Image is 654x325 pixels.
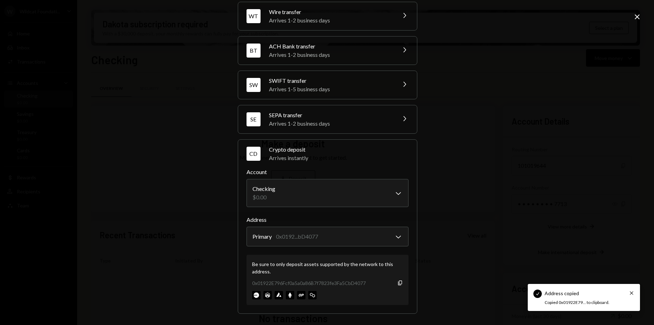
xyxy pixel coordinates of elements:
div: 0x01922E796Fcf0a5a0a86B7f7823fe3Fa5CbD4077 [252,279,366,287]
div: SW [247,78,261,92]
div: Arrives 1-2 business days [269,16,392,25]
button: CDCrypto depositArrives instantly [238,140,417,168]
div: SE [247,112,261,126]
div: Arrives 1-2 business days [269,119,392,128]
div: CD [247,147,261,161]
div: Arrives 1-5 business days [269,85,392,93]
div: Arrives instantly [269,154,409,162]
div: WT [247,9,261,23]
img: optimism-mainnet [297,291,305,299]
div: SWIFT transfer [269,77,392,85]
div: Copied 0x01922E79... to clipboard. [545,300,619,306]
button: Account [247,179,409,207]
img: polygon-mainnet [308,291,317,299]
button: WTWire transferArrives 1-2 business days [238,2,417,30]
div: CDCrypto depositArrives instantly [247,168,409,305]
div: Address copied [545,290,579,297]
button: Address [247,227,409,246]
img: avalanche-mainnet [275,291,283,299]
button: SESEPA transferArrives 1-2 business days [238,105,417,133]
img: arbitrum-mainnet [263,291,272,299]
label: Address [247,215,409,224]
div: Arrives 1-2 business days [269,51,392,59]
img: base-mainnet [252,291,261,299]
div: Crypto deposit [269,145,409,154]
div: Be sure to only deposit assets supported by the network to this address. [252,260,403,275]
div: Wire transfer [269,8,392,16]
label: Account [247,168,409,176]
div: 0x0192...bD4077 [276,232,318,241]
button: BTACH Bank transferArrives 1-2 business days [238,37,417,65]
div: ACH Bank transfer [269,42,392,51]
div: BT [247,44,261,58]
div: SEPA transfer [269,111,392,119]
button: SWSWIFT transferArrives 1-5 business days [238,71,417,99]
img: ethereum-mainnet [286,291,294,299]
